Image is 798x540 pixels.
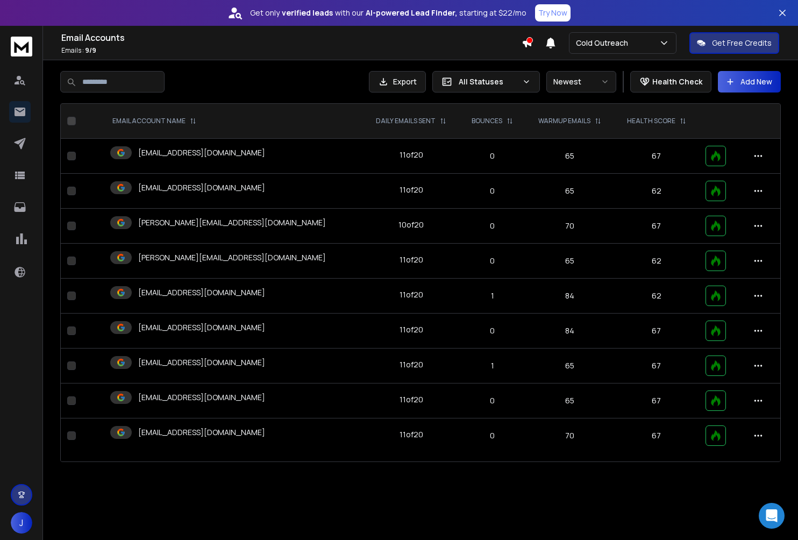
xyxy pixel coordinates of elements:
[459,76,518,87] p: All Statuses
[85,46,96,55] span: 9 / 9
[538,8,567,18] p: Try Now
[366,8,457,18] strong: AI-powered Lead Finder,
[614,244,699,279] td: 62
[466,186,518,196] p: 0
[614,349,699,383] td: 67
[630,71,711,93] button: Health Check
[138,427,265,438] p: [EMAIL_ADDRESS][DOMAIN_NAME]
[400,184,423,195] div: 11 of 20
[627,117,675,125] p: HEALTH SCORE
[576,38,632,48] p: Cold Outreach
[138,392,265,403] p: [EMAIL_ADDRESS][DOMAIN_NAME]
[546,71,616,93] button: Newest
[400,289,423,300] div: 11 of 20
[400,429,423,440] div: 11 of 20
[466,221,518,231] p: 0
[614,383,699,418] td: 67
[138,287,265,298] p: [EMAIL_ADDRESS][DOMAIN_NAME]
[525,174,614,209] td: 65
[400,394,423,405] div: 11 of 20
[614,209,699,244] td: 67
[466,430,518,441] p: 0
[718,71,781,93] button: Add New
[466,290,518,301] p: 1
[712,38,772,48] p: Get Free Credits
[282,8,333,18] strong: verified leads
[525,209,614,244] td: 70
[614,279,699,314] td: 62
[138,252,326,263] p: [PERSON_NAME][EMAIL_ADDRESS][DOMAIN_NAME]
[250,8,526,18] p: Get only with our starting at $22/mo
[535,4,571,22] button: Try Now
[525,139,614,174] td: 65
[614,418,699,453] td: 67
[466,360,518,371] p: 1
[112,117,196,125] div: EMAIL ACCOUNT NAME
[61,46,522,55] p: Emails :
[525,349,614,383] td: 65
[466,325,518,336] p: 0
[466,151,518,161] p: 0
[525,383,614,418] td: 65
[472,117,502,125] p: BOUNCES
[138,217,326,228] p: [PERSON_NAME][EMAIL_ADDRESS][DOMAIN_NAME]
[525,418,614,453] td: 70
[525,244,614,279] td: 65
[400,359,423,370] div: 11 of 20
[400,150,423,160] div: 11 of 20
[400,254,423,265] div: 11 of 20
[61,31,522,44] h1: Email Accounts
[652,76,702,87] p: Health Check
[369,71,426,93] button: Export
[138,357,265,368] p: [EMAIL_ADDRESS][DOMAIN_NAME]
[398,219,424,230] div: 10 of 20
[538,117,590,125] p: WARMUP EMAILS
[614,139,699,174] td: 67
[400,324,423,335] div: 11 of 20
[11,512,32,534] button: J
[759,503,785,529] div: Open Intercom Messenger
[466,395,518,406] p: 0
[614,174,699,209] td: 62
[376,117,436,125] p: DAILY EMAILS SENT
[525,279,614,314] td: 84
[138,182,265,193] p: [EMAIL_ADDRESS][DOMAIN_NAME]
[138,322,265,333] p: [EMAIL_ADDRESS][DOMAIN_NAME]
[466,255,518,266] p: 0
[138,147,265,158] p: [EMAIL_ADDRESS][DOMAIN_NAME]
[689,32,779,54] button: Get Free Credits
[11,37,32,56] img: logo
[525,314,614,349] td: 84
[614,314,699,349] td: 67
